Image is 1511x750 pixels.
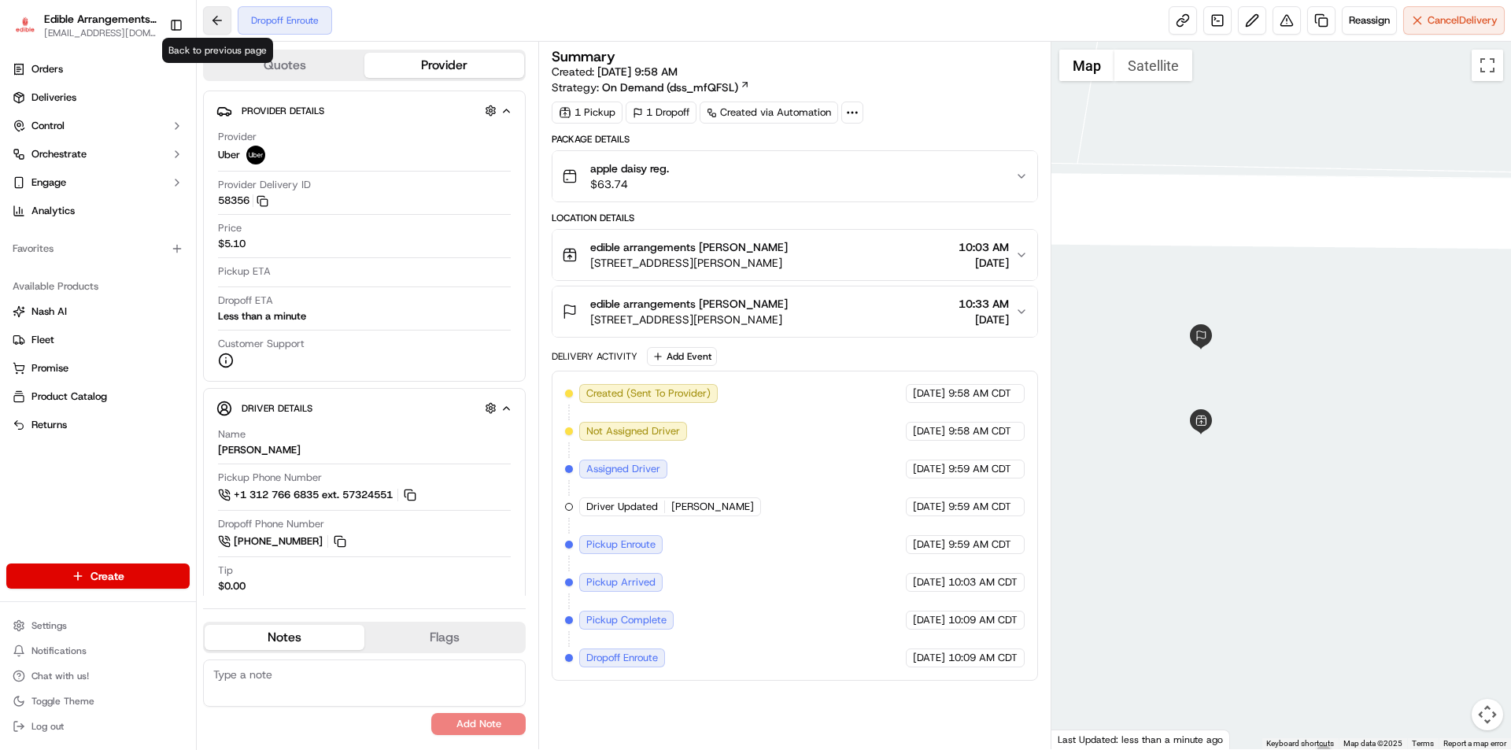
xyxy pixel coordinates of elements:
span: [STREET_ADDRESS][PERSON_NAME] [590,312,788,327]
span: [STREET_ADDRESS][PERSON_NAME] [590,255,788,271]
button: edible arrangements [PERSON_NAME][STREET_ADDRESS][PERSON_NAME]10:03 AM[DATE] [552,230,1036,280]
div: [PERSON_NAME] [218,443,301,457]
div: Last Updated: less than a minute ago [1051,730,1230,749]
button: 58356 [218,194,268,208]
span: Notifications [31,645,87,657]
span: 9:59 AM CDT [948,538,1011,552]
span: Customer Support [218,337,305,351]
span: +1 312 766 6835 ext. 57324551 [234,488,393,502]
img: 1736555255976-a54dd68f-1ca7-489b-9aae-adbdc363a1c4 [16,150,44,179]
span: Not Assigned Driver [586,424,680,438]
span: Promise [31,361,68,375]
span: API Documentation [149,228,253,244]
div: 📗 [16,230,28,242]
h3: Summary [552,50,615,64]
button: Show street map [1059,50,1114,81]
button: Chat with us! [6,665,190,687]
button: Flags [364,625,524,650]
span: Pickup Arrived [586,575,656,589]
span: edible arrangements [PERSON_NAME] [590,239,788,255]
button: Map camera controls [1472,699,1503,730]
div: Delivery Activity [552,350,637,363]
button: Show satellite imagery [1114,50,1192,81]
span: Knowledge Base [31,228,120,244]
button: Notes [205,625,364,650]
span: Orders [31,62,63,76]
span: Log out [31,720,64,733]
button: Product Catalog [6,384,190,409]
div: Less than a minute [218,309,306,323]
a: [PHONE_NUMBER] [218,533,349,550]
a: Product Catalog [13,390,183,404]
span: Reassign [1349,13,1390,28]
button: +1 312 766 6835 ext. 57324551 [218,486,419,504]
div: $0.00 [218,579,246,593]
button: Provider Details [216,98,512,124]
div: Favorites [6,236,190,261]
span: Price [218,221,242,235]
a: Analytics [6,198,190,224]
a: Deliveries [6,85,190,110]
img: Nash [16,16,47,47]
span: [DATE] [913,613,945,627]
button: [EMAIL_ADDRESS][DOMAIN_NAME] [44,27,157,39]
span: [PHONE_NUMBER] [234,534,323,549]
span: On Demand (dss_mfQFSL) [602,79,738,95]
span: 9:59 AM CDT [948,500,1011,514]
button: Fleet [6,327,190,353]
button: Start new chat [268,155,286,174]
button: Notifications [6,640,190,662]
span: [DATE] [913,651,945,665]
button: Create [6,563,190,589]
img: Google [1055,729,1107,749]
span: apple daisy reg. [590,161,669,176]
button: CancelDelivery [1403,6,1505,35]
span: [DATE] [913,424,945,438]
span: Chat with us! [31,670,89,682]
span: 10:33 AM [959,296,1009,312]
a: Open this area in Google Maps (opens a new window) [1055,729,1107,749]
a: Returns [13,418,183,432]
span: [DATE] [959,255,1009,271]
span: Pickup Enroute [586,538,656,552]
span: Map data ©2025 [1343,739,1402,748]
button: Settings [6,615,190,637]
a: Orders [6,57,190,82]
span: Cancel Delivery [1428,13,1498,28]
input: Got a question? Start typing here... [41,102,283,118]
span: [DATE] [913,462,945,476]
button: Provider [364,53,524,78]
span: Dropoff Enroute [586,651,658,665]
button: Control [6,113,190,139]
button: Toggle Theme [6,690,190,712]
button: Quotes [205,53,364,78]
span: Assigned Driver [586,462,660,476]
span: Control [31,119,65,133]
span: Deliveries [31,91,76,105]
div: Package Details [552,133,1037,146]
span: Pickup Phone Number [218,471,322,485]
img: Edible Arrangements - Fort Walton Beach, FL [13,14,38,37]
span: $5.10 [218,237,246,251]
span: Provider Details [242,105,324,117]
a: 💻API Documentation [127,222,259,250]
span: Created (Sent To Provider) [586,386,711,401]
span: 10:09 AM CDT [948,651,1018,665]
button: Engage [6,170,190,195]
button: edible arrangements [PERSON_NAME][STREET_ADDRESS][PERSON_NAME]10:33 AM[DATE] [552,286,1036,337]
a: Created via Automation [700,102,838,124]
div: Strategy: [552,79,750,95]
button: Log out [6,715,190,737]
span: Provider [218,130,257,144]
a: Fleet [13,333,183,347]
span: [PERSON_NAME] [671,500,754,514]
span: 9:59 AM CDT [948,462,1011,476]
span: Tip [218,563,233,578]
div: We're available if you need us! [54,166,199,179]
a: Promise [13,361,183,375]
span: Fleet [31,333,54,347]
span: Uber [218,148,240,162]
span: Pickup ETA [218,264,271,279]
button: Add Event [647,347,717,366]
a: Powered byPylon [111,266,190,279]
